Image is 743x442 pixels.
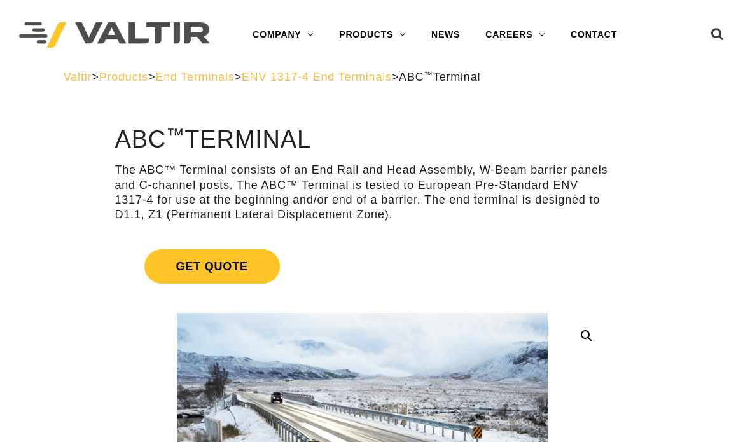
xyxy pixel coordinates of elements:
a: COMPANY [240,22,326,48]
a: Get Quote [115,234,610,299]
sup: ™ [424,70,433,79]
a: ENV 1317-4 End Terminals [242,71,392,83]
a: CAREERS [473,22,558,48]
span: Get Quote [144,249,280,284]
sup: ™ [166,125,184,145]
a: Products [99,71,148,83]
h1: ABC Terminal [115,127,610,153]
a: CONTACT [558,22,630,48]
span: ABC Terminal [399,71,480,83]
a: NEWS [419,22,473,48]
a: End Terminals [155,71,234,83]
img: Valtir [19,22,210,48]
p: The ABC™ Terminal consists of an End Rail and Head Assembly, W-Beam barrier panels and C-channel ... [115,163,610,223]
div: > > > > [64,70,679,85]
a: PRODUCTS [326,22,419,48]
a: Valtir [64,71,92,83]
